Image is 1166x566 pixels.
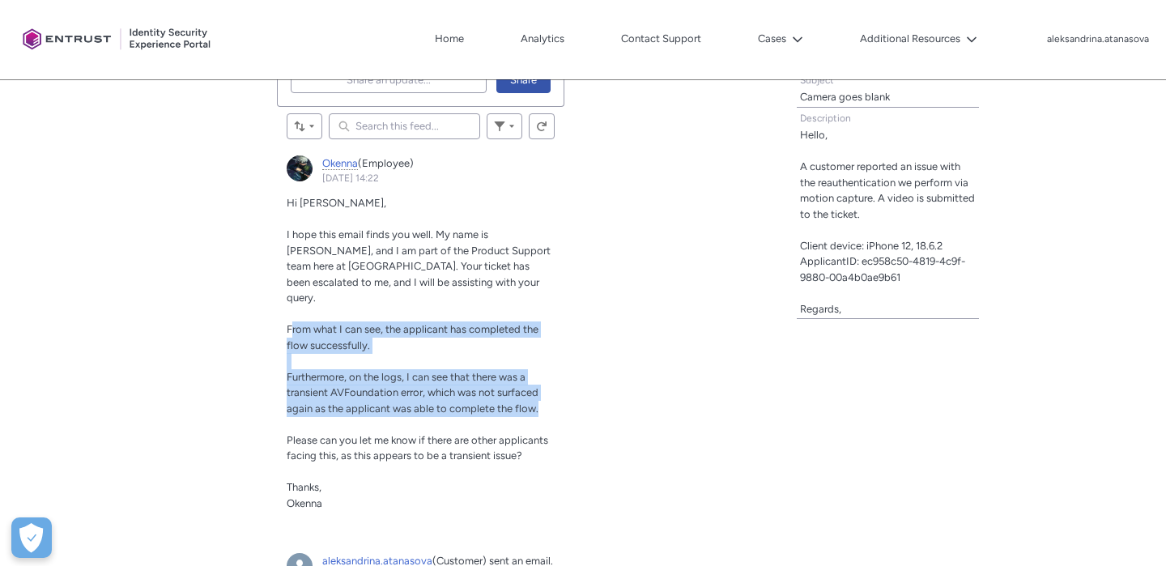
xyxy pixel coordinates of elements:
span: From what I can see, the applicant has completed the flow successfully. [287,323,538,351]
span: Please can you let me know if there are other applicants facing this, as this appears to be a tra... [287,434,548,462]
span: Okenna [287,497,322,509]
span: Description [800,113,851,124]
button: User Profile aleksandrina.atanasova [1046,30,1150,46]
span: I hope this email finds you well. My name is [PERSON_NAME], and I am part of the Product Support ... [287,228,551,304]
a: Analytics, opens in new tab [517,27,568,51]
span: Furthermore, on the logs, I can see that there was a transient AVFoundation error, which was not ... [287,371,538,415]
span: Subject [800,74,834,86]
div: Cookie Preferences [11,517,52,558]
lightning-formatted-text: Hello, A customer reported an issue with the reauthentication we perform via motion capture. A vi... [800,129,975,315]
div: Okenna [287,155,313,181]
span: Thanks, [287,481,321,493]
a: [DATE] 14:22 [322,172,379,184]
span: (Employee) [358,157,414,169]
button: Cases [754,27,807,51]
span: Hi [PERSON_NAME], [287,197,386,209]
button: Additional Resources [856,27,981,51]
article: Okenna, 30 September 2025 at 14:22 [277,146,564,534]
img: External User - Okenna (null) [287,155,313,181]
lightning-formatted-text: Camera goes blank [800,91,890,103]
button: Refresh this feed [529,113,555,139]
a: Okenna [322,157,358,170]
a: Contact Support [617,27,705,51]
a: Home [431,27,468,51]
p: aleksandrina.atanasova [1047,34,1149,45]
button: Open Preferences [11,517,52,558]
input: Search this feed... [329,113,480,139]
